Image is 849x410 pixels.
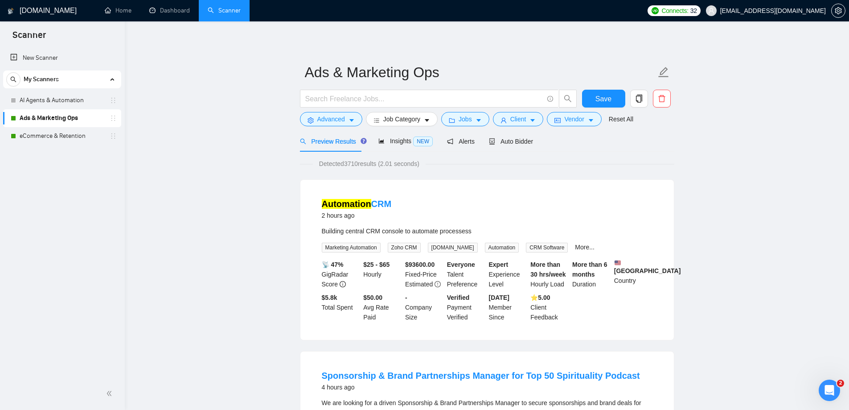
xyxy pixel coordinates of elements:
[308,117,314,124] span: setting
[609,114,633,124] a: Reset All
[831,7,845,14] a: setting
[6,72,21,87] button: search
[20,91,104,109] a: AI Agents & Automation
[441,112,489,126] button: folderJobscaret-down
[110,97,117,104] span: holder
[373,117,380,124] span: bars
[658,66,669,78] span: edit
[476,117,482,124] span: caret-down
[405,294,407,301] b: -
[489,261,509,268] b: Expert
[447,138,453,145] span: notification
[832,7,845,14] span: setting
[493,112,544,126] button: userClientcaret-down
[106,389,115,398] span: double-left
[630,90,648,108] button: copy
[530,261,566,278] b: More than 30 hrs/week
[547,96,553,102] span: info-circle
[105,7,131,14] a: homeHome
[530,294,550,301] b: ⭐️ 5.00
[489,294,509,301] b: [DATE]
[405,261,435,268] b: $ 93600.00
[5,29,53,47] span: Scanner
[363,261,390,268] b: $25 - $65
[708,8,714,14] span: user
[615,260,621,266] img: 🇺🇸
[554,117,561,124] span: idcard
[300,138,306,145] span: search
[383,114,420,124] span: Job Category
[403,260,445,289] div: Fixed-Price
[366,112,438,126] button: barsJob Categorycaret-down
[3,70,121,145] li: My Scanners
[570,260,612,289] div: Duration
[322,294,337,301] b: $ 5.8k
[305,93,543,104] input: Search Freelance Jobs...
[447,138,475,145] span: Alerts
[405,281,433,288] span: Estimated
[349,117,355,124] span: caret-down
[489,138,495,145] span: robot
[7,76,20,83] span: search
[487,260,529,289] div: Experience Level
[403,293,445,322] div: Company Size
[559,90,577,108] button: search
[10,49,114,67] a: New Scanner
[652,7,659,14] img: upwork-logo.png
[445,260,487,289] div: Talent Preference
[485,243,519,253] span: Automation
[424,117,430,124] span: caret-down
[614,260,681,274] b: [GEOGRAPHIC_DATA]
[388,243,421,253] span: Zoho CRM
[435,281,441,287] span: exclamation-circle
[300,138,364,145] span: Preview Results
[20,127,104,145] a: eCommerce & Retention
[631,95,648,103] span: copy
[322,199,371,209] mark: Automation
[445,293,487,322] div: Payment Verified
[653,90,671,108] button: delete
[322,371,640,381] a: Sponsorship & Brand Partnerships Manager for Top 50 Spirituality Podcast
[208,7,241,14] a: searchScanner
[459,114,472,124] span: Jobs
[320,260,362,289] div: GigRadar Score
[612,260,654,289] div: Country
[8,4,14,18] img: logo
[837,380,844,387] span: 2
[24,70,59,88] span: My Scanners
[564,114,584,124] span: Vendor
[322,199,392,209] a: AutomationCRM
[653,95,670,103] span: delete
[305,61,656,83] input: Scanner name...
[428,243,478,253] span: [DOMAIN_NAME]
[529,117,536,124] span: caret-down
[149,7,190,14] a: dashboardDashboard
[489,138,533,145] span: Auto Bidder
[510,114,526,124] span: Client
[300,112,362,126] button: settingAdvancedcaret-down
[322,243,381,253] span: Marketing Automation
[690,6,697,16] span: 32
[322,226,652,236] div: Building central CRM console to automate processess
[361,293,403,322] div: Avg Rate Paid
[447,294,470,301] b: Verified
[378,137,433,145] span: Insights
[529,260,570,289] div: Hourly Load
[378,138,385,144] span: area-chart
[361,260,403,289] div: Hourly
[500,117,507,124] span: user
[547,112,601,126] button: idcardVendorcaret-down
[559,95,576,103] span: search
[363,294,382,301] b: $50.00
[487,293,529,322] div: Member Since
[582,90,625,108] button: Save
[449,117,455,124] span: folder
[320,293,362,322] div: Total Spent
[588,117,594,124] span: caret-down
[447,261,475,268] b: Everyone
[340,281,346,287] span: info-circle
[20,109,104,127] a: Ads & Marketing Ops
[575,244,595,251] a: More...
[529,293,570,322] div: Client Feedback
[526,243,568,253] span: CRM Software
